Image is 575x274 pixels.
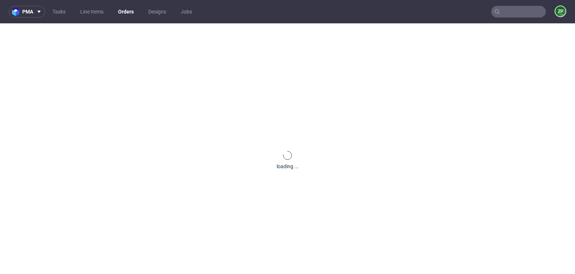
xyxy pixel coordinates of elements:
[114,6,138,18] a: Orders
[176,6,196,18] a: Jobs
[76,6,108,18] a: Line Items
[144,6,171,18] a: Designs
[48,6,70,18] a: Tasks
[9,6,45,18] button: pma
[555,6,566,16] figcaption: ZP
[22,9,33,14] span: pma
[277,163,299,170] div: loading ...
[12,8,22,16] img: logo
